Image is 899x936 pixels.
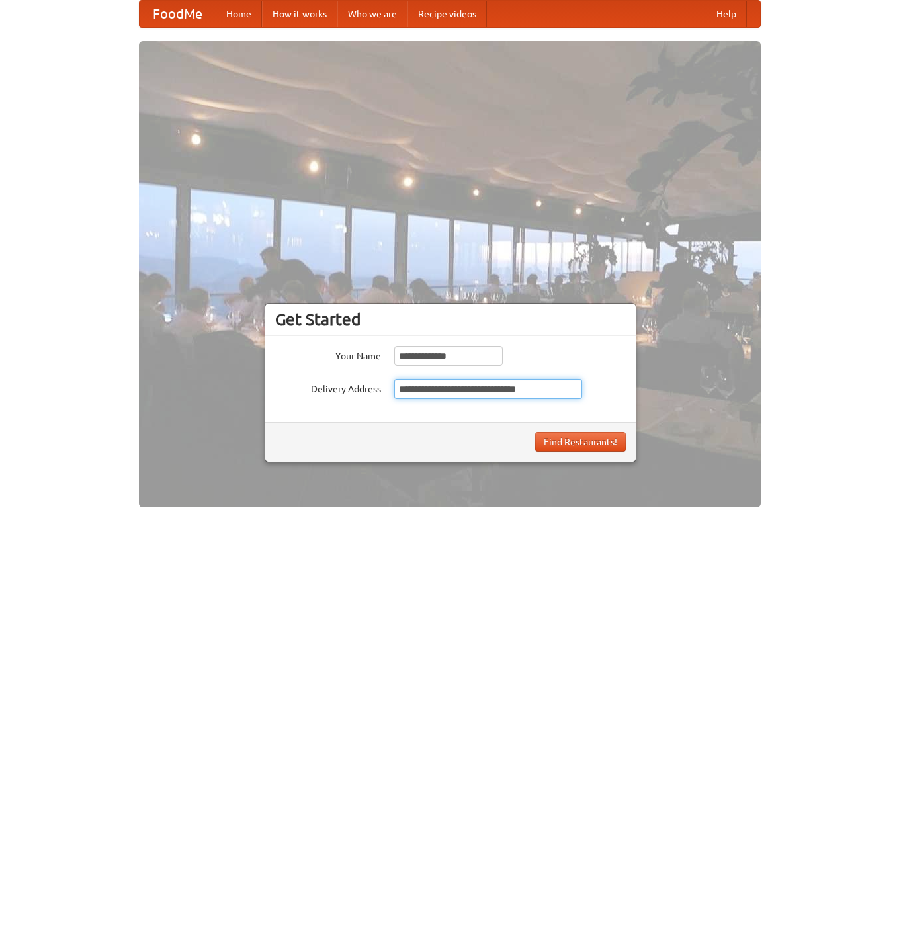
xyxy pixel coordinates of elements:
a: Home [216,1,262,27]
a: Recipe videos [407,1,487,27]
button: Find Restaurants! [535,432,626,452]
label: Delivery Address [275,379,381,396]
a: FoodMe [140,1,216,27]
label: Your Name [275,346,381,362]
h3: Get Started [275,310,626,329]
a: Who we are [337,1,407,27]
a: Help [706,1,747,27]
a: How it works [262,1,337,27]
